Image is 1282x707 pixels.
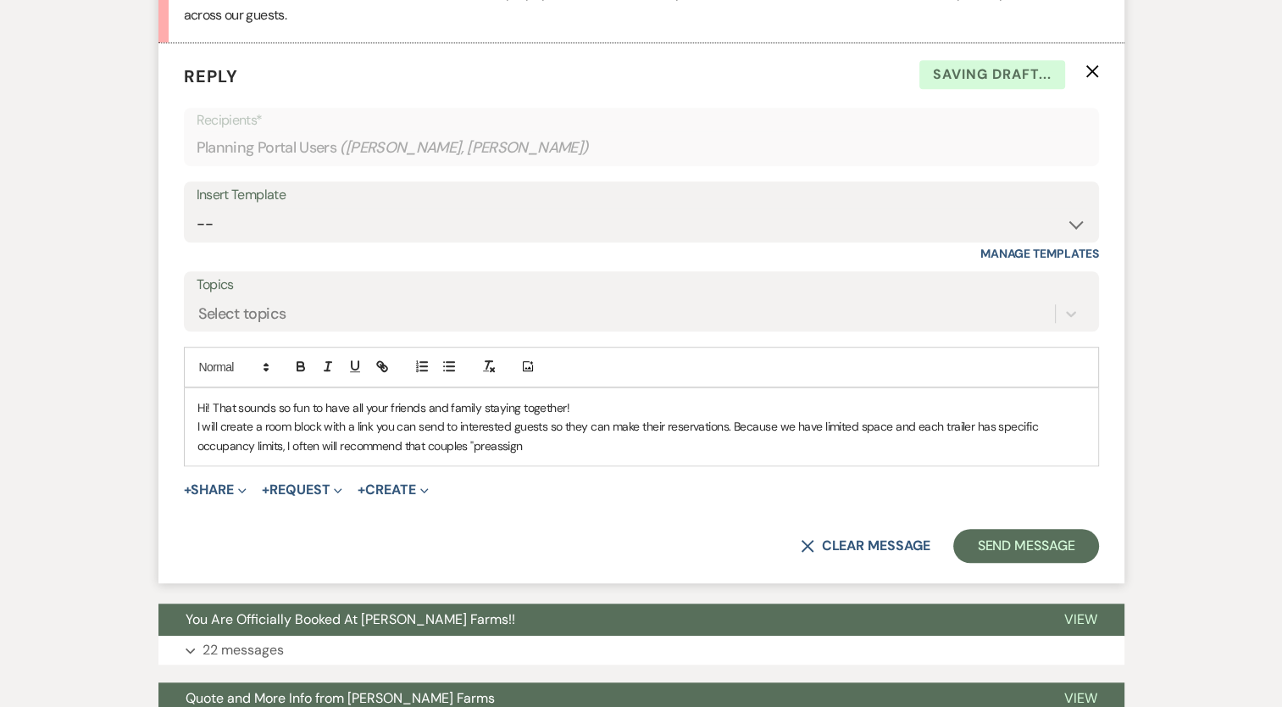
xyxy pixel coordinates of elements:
button: View [1037,604,1124,636]
p: Recipients* [197,109,1086,131]
p: 22 messages [203,639,284,661]
span: You Are Officially Booked At [PERSON_NAME] Farms!! [186,610,515,628]
span: + [262,483,269,497]
button: Share [184,483,247,497]
span: Reply [184,65,238,87]
div: Insert Template [197,183,1086,208]
span: View [1064,610,1097,628]
button: Send Message [953,529,1098,563]
button: Request [262,483,342,497]
span: Saving draft... [919,60,1065,89]
button: You Are Officially Booked At [PERSON_NAME] Farms!! [158,604,1037,636]
a: Manage Templates [980,246,1099,261]
span: ( [PERSON_NAME], [PERSON_NAME] ) [340,136,589,159]
div: Planning Portal Users [197,131,1086,164]
button: Clear message [801,539,930,553]
button: 22 messages [158,636,1124,665]
button: Create [358,483,428,497]
span: Quote and More Info from [PERSON_NAME] Farms [186,689,495,707]
span: + [358,483,365,497]
label: Topics [197,273,1086,298]
p: Hi! That sounds so fun to have all your friends and family staying together! [197,398,1085,417]
p: I will create a room block with a link you can send to interested guests so they can make their r... [197,417,1085,455]
div: Select topics [198,302,286,325]
span: View [1064,689,1097,707]
span: + [184,483,191,497]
